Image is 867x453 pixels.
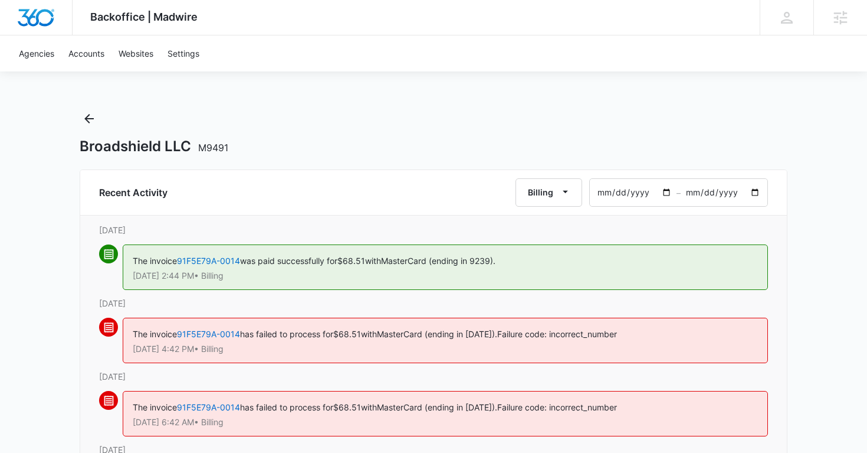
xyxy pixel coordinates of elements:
[377,402,497,412] span: MasterCard (ending in [DATE]).
[377,329,497,339] span: MasterCard (ending in [DATE]).
[177,329,240,339] a: 91F5E79A-0014
[99,370,768,383] p: [DATE]
[365,256,381,266] span: with
[361,402,377,412] span: with
[160,35,206,71] a: Settings
[333,329,361,339] span: $68.51
[240,329,333,339] span: has failed to process for
[497,329,617,339] span: Failure code: incorrect_number
[61,35,111,71] a: Accounts
[337,256,365,266] span: $68.51
[133,418,758,426] p: [DATE] 6:42 AM • Billing
[240,256,337,266] span: was paid successfully for
[361,329,377,339] span: with
[676,187,681,199] span: –
[133,256,177,266] span: The invoice
[111,35,160,71] a: Websites
[240,402,333,412] span: has failed to process for
[99,224,768,236] p: [DATE]
[133,402,177,412] span: The invoice
[99,185,168,200] h6: Recent Activity
[177,256,240,266] a: 91F5E79A-0014
[133,272,758,280] p: [DATE] 2:44 PM • Billing
[80,109,98,128] button: Back
[515,178,582,207] button: Billing
[198,142,228,154] span: M9491
[99,297,768,309] p: [DATE]
[80,138,228,155] h1: Broadshield LLC
[381,256,495,266] span: MasterCard (ending in 9239).
[177,402,240,412] a: 91F5E79A-0014
[497,402,617,412] span: Failure code: incorrect_number
[133,329,177,339] span: The invoice
[12,35,61,71] a: Agencies
[90,11,198,23] span: Backoffice | Madwire
[133,345,758,353] p: [DATE] 4:42 PM • Billing
[333,402,361,412] span: $68.51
